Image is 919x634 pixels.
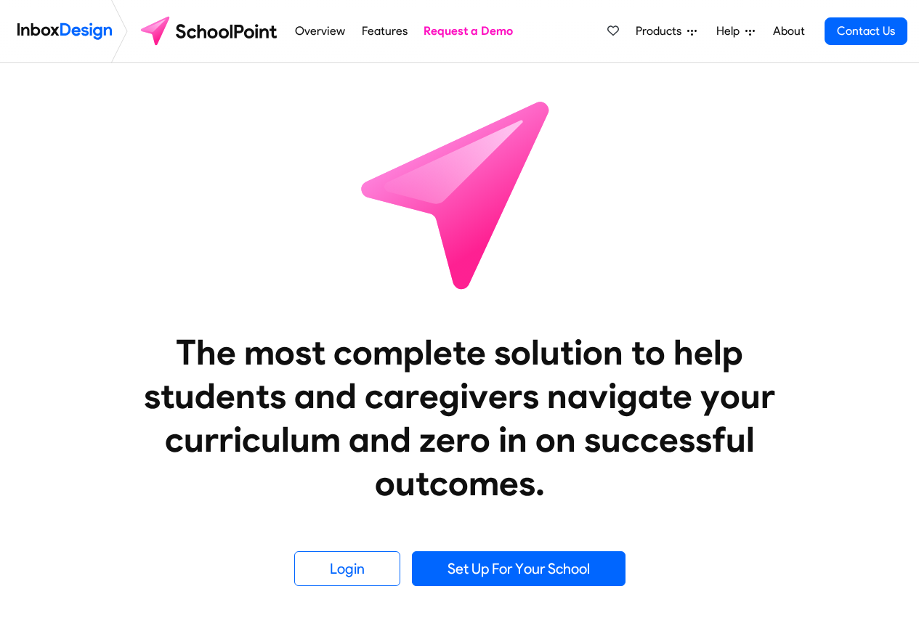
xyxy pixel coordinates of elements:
[420,17,517,46] a: Request a Demo
[134,14,287,49] img: schoolpoint logo
[716,23,745,40] span: Help
[636,23,687,40] span: Products
[294,551,400,586] a: Login
[769,17,809,46] a: About
[357,17,411,46] a: Features
[412,551,626,586] a: Set Up For Your School
[291,17,349,46] a: Overview
[710,17,761,46] a: Help
[630,17,703,46] a: Products
[825,17,907,45] a: Contact Us
[115,330,805,505] heading: The most complete solution to help students and caregivers navigate your curriculum and zero in o...
[329,63,591,325] img: icon_schoolpoint.svg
